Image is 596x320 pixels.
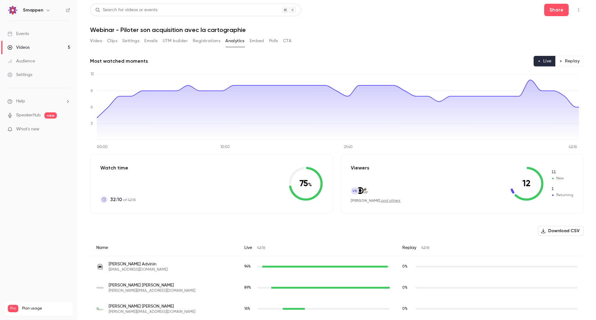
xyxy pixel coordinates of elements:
div: philippe.amorese@pregerisk.com [90,277,584,298]
span: [PERSON_NAME] [PERSON_NAME] [109,303,195,309]
span: [EMAIL_ADDRESS][DOMAIN_NAME] [109,267,168,272]
div: Events [7,31,29,37]
div: g.advinin@lepermislibre.fr [90,256,584,277]
span: 32:10 [110,196,122,203]
tspan: 10:50 [220,145,230,149]
img: Smappen [8,5,18,15]
tspan: 00:00 [97,145,108,149]
button: Emails [144,36,157,46]
img: raisonhome.com [362,187,368,194]
div: Videos [7,44,29,51]
span: What's new [16,126,39,133]
p: of 42:16 [110,196,136,203]
img: lepermislibre.fr [96,263,104,270]
span: Live watch time [244,306,254,312]
tspan: 21:40 [344,145,353,149]
p: Watch time [100,164,136,172]
p: Viewers [351,164,369,172]
span: [PERSON_NAME] [351,198,380,203]
div: , [351,198,400,203]
span: Live watch time [244,285,254,291]
span: [PERSON_NAME] Advinin [109,261,168,267]
div: Name [90,240,238,256]
button: Share [544,4,569,16]
button: Download CSV [538,226,584,236]
button: Live [534,56,556,66]
button: Registrations [193,36,220,46]
div: Replay [396,240,584,256]
span: [PERSON_NAME][EMAIL_ADDRESS][DOMAIN_NAME] [109,309,195,314]
span: Replay watch time [402,264,412,269]
tspan: 6 [91,106,93,109]
button: UTM builder [163,36,188,46]
div: louis-benoit.hug@valebio.com [90,298,584,319]
button: CTA [283,36,291,46]
span: 94 % [244,265,251,268]
a: SpeakerHub [16,112,41,119]
tspan: 9 [91,89,93,93]
button: Settings [122,36,139,46]
span: Replay watch time [402,285,412,291]
span: new [44,112,57,119]
a: and others [381,199,400,203]
span: New [551,176,573,181]
span: Pro [8,305,18,312]
div: Search for videos or events [95,7,157,13]
tspan: 12 [91,72,94,76]
button: Clips [107,36,117,46]
span: 89 % [244,286,251,290]
h2: Most watched moments [90,57,148,65]
button: Replay [555,56,584,66]
h1: Webinar - Piloter son acquisition avec la cartographie [90,26,584,34]
span: 16 % [244,307,250,311]
button: Analytics [225,36,245,46]
img: pregerisk.com [96,284,104,291]
span: [PERSON_NAME][EMAIL_ADDRESS][DOMAIN_NAME] [109,288,195,293]
button: Embed [250,36,264,46]
button: Polls [269,36,278,46]
div: Audience [7,58,35,64]
span: 0 % [402,265,408,268]
span: Returning [551,186,573,192]
tspan: 3 [91,122,93,126]
h6: Smappen [23,7,43,13]
span: Returning [551,192,573,198]
img: deepreach.com [357,187,363,194]
div: Live [238,240,396,256]
span: 42:16 [421,246,429,250]
div: Settings [7,72,32,78]
button: Video [90,36,102,46]
span: VB [352,188,357,194]
span: Live watch time [244,264,254,269]
span: 42:16 [257,246,265,250]
span: Plan usage [22,306,70,311]
button: Top Bar Actions [574,5,584,15]
span: Replay watch time [402,306,412,312]
li: help-dropdown-opener [7,98,70,105]
tspan: 42:16 [569,145,577,149]
span: [PERSON_NAME] [PERSON_NAME] [109,282,195,288]
span: 0 % [402,307,408,311]
span: Help [16,98,25,105]
img: valebio.com [96,307,104,310]
span: 0 % [402,286,408,290]
span: New [551,169,573,175]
